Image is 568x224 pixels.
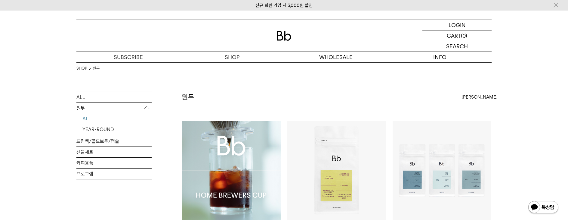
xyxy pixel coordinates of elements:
p: SEARCH [446,41,468,52]
a: CART (0) [422,30,492,41]
p: INFO [388,52,492,62]
a: SHOP [180,52,284,62]
a: SHOP [76,65,87,71]
h2: 원두 [182,92,194,102]
p: 원두 [76,103,152,114]
a: YEAR-ROUND [82,124,152,135]
img: 블렌드 커피 3종 (각 200g x3) [393,121,491,220]
p: CART [447,30,461,41]
p: LOGIN [449,20,466,30]
a: ALL [82,113,152,124]
a: 커피용품 [76,158,152,168]
a: 신규 회원 가입 시 3,000원 할인 [255,3,313,8]
a: LOGIN [422,20,492,30]
img: 로고 [277,31,291,41]
img: 카카오톡 채널 1:1 채팅 버튼 [528,200,559,215]
p: WHOLESALE [284,52,388,62]
a: 선물세트 [76,147,152,157]
span: [PERSON_NAME] [461,93,498,101]
a: ALL [76,92,152,103]
img: 콜롬비아 라 프라데라 디카페인 [287,121,386,220]
a: 원두 [93,65,100,71]
a: 프로그램 [76,169,152,179]
p: (0) [461,30,467,41]
a: SEASONAL [82,135,152,146]
a: SUBSCRIBE [76,52,180,62]
img: Bb 홈 브루어스 컵 [182,121,281,220]
a: 드립백/콜드브루/캡슐 [76,136,152,147]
